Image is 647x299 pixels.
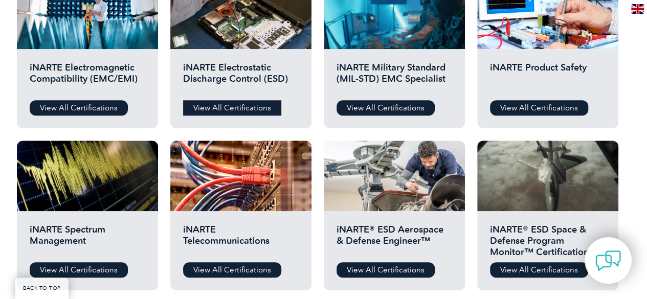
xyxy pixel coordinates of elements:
[595,248,621,273] img: contact-chat.png
[183,262,281,278] a: View All Certifications
[337,262,435,278] a: View All Certifications
[490,262,588,278] a: View All Certifications
[183,62,299,93] h2: iNARTE Electrostatic Discharge Control (ESD)
[337,100,435,116] a: View All Certifications
[183,224,299,255] h2: iNARTE Telecommunications
[490,224,606,255] h2: iNARTE® ESD Space & Defense Program Monitor™ Certification
[490,62,606,93] h2: iNARTE Product Safety
[15,278,69,299] a: BACK TO TOP
[30,262,128,278] a: View All Certifications
[30,62,145,93] h2: iNARTE Electromagnetic Compatibility (EMC/EMI)
[490,100,588,116] a: View All Certifications
[337,62,452,93] h2: iNARTE Military Standard (MIL-STD) EMC Specialist
[183,100,281,116] a: View All Certifications
[30,224,145,255] h2: iNARTE Spectrum Management
[337,224,452,255] h2: iNARTE® ESD Aerospace & Defense Engineer™
[631,4,644,14] img: en
[30,100,128,116] a: View All Certifications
